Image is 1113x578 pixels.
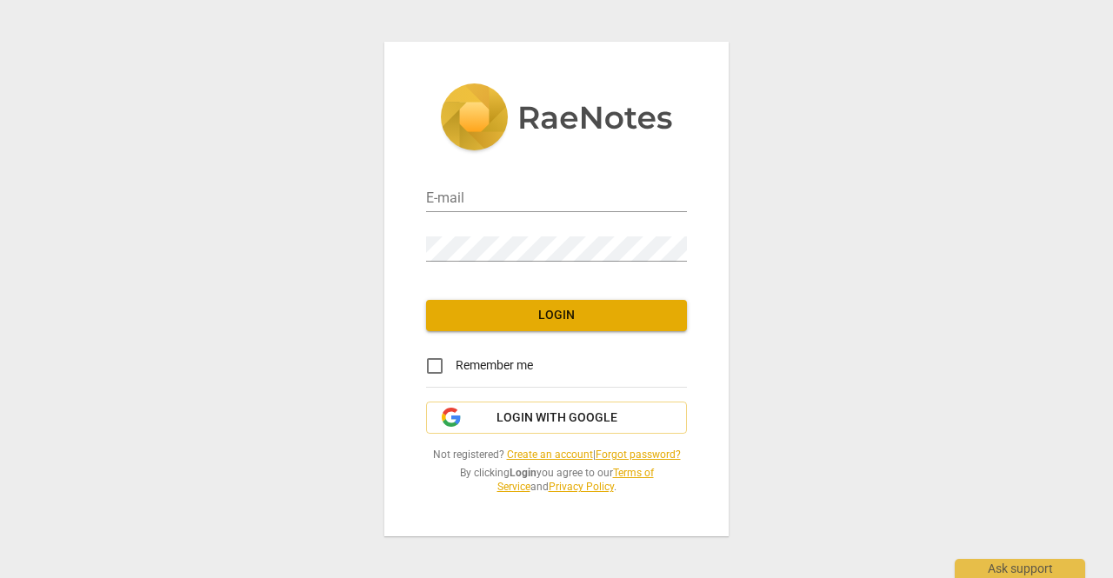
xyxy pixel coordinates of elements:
[456,356,533,375] span: Remember me
[440,307,673,324] span: Login
[497,467,654,494] a: Terms of Service
[426,402,687,435] button: Login with Google
[549,481,614,493] a: Privacy Policy
[510,467,537,479] b: Login
[426,448,687,462] span: Not registered? |
[497,409,617,427] span: Login with Google
[507,448,593,461] a: Create an account
[596,448,681,461] a: Forgot password?
[426,300,687,331] button: Login
[426,466,687,495] span: By clicking you agree to our and .
[955,559,1085,578] div: Ask support
[440,83,673,155] img: 5ac2273c67554f335776073100b6d88f.svg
